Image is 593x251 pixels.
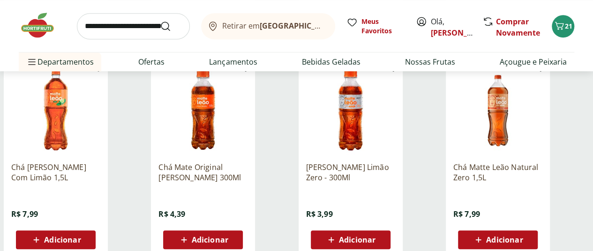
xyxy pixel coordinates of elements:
input: search [77,13,190,39]
a: Comprar Novamente [496,16,540,38]
span: Adicionar [339,236,375,244]
a: Bebidas Geladas [302,56,360,67]
span: Departamentos [26,51,94,73]
a: Nossas Frutas [405,56,455,67]
span: R$ 3,99 [306,209,333,219]
a: Lançamentos [209,56,257,67]
button: Adicionar [163,230,243,249]
a: [PERSON_NAME] [431,28,492,38]
button: Menu [26,51,38,73]
span: Adicionar [486,236,523,244]
a: [PERSON_NAME] Limão Zero - 300Ml [306,162,395,183]
span: Meus Favoritos [361,17,405,36]
button: Adicionar [16,230,96,249]
span: Adicionar [192,236,228,244]
img: Hortifruti [19,11,66,39]
a: Chá Mate Original [PERSON_NAME] 300Ml [158,162,248,183]
a: Açougue e Peixaria [500,56,567,67]
button: Carrinho [552,15,574,37]
span: Retirar em [222,22,326,30]
img: Chá Matte Leão Natural Zero 1,5L [453,66,542,155]
span: R$ 7,99 [11,209,38,219]
a: Meus Favoritos [346,17,405,36]
a: Chá Matte Leão Natural Zero 1,5L [453,162,542,183]
img: Chá Mate Original Matte Leão Garrafa 300Ml [158,66,248,155]
span: Adicionar [44,236,81,244]
b: [GEOGRAPHIC_DATA]/[GEOGRAPHIC_DATA] [260,21,418,31]
span: R$ 7,99 [453,209,480,219]
span: R$ 4,39 [158,209,185,219]
button: Adicionar [458,230,538,249]
span: 21 [565,22,572,30]
a: Chá [PERSON_NAME] Com Limão 1,5L [11,162,100,183]
button: Retirar em[GEOGRAPHIC_DATA]/[GEOGRAPHIC_DATA] [201,13,335,39]
img: Matte Leão Limão Zero - 300Ml [306,66,395,155]
button: Adicionar [311,230,390,249]
button: Submit Search [160,21,182,32]
img: Chá Matte Leão Com Limão 1,5L [11,66,100,155]
span: Olá, [431,16,473,38]
a: Ofertas [138,56,165,67]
